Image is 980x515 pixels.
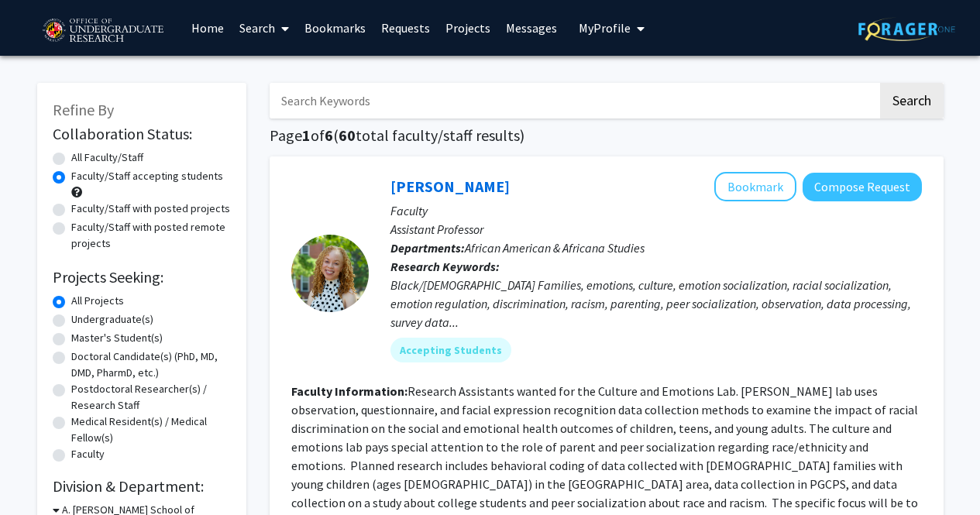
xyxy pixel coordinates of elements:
span: African American & Africana Studies [465,240,645,256]
h1: Page of ( total faculty/staff results) [270,126,944,145]
iframe: Chat [12,445,66,503]
label: Postdoctoral Researcher(s) / Research Staff [71,381,231,414]
span: Refine By [53,100,114,119]
a: [PERSON_NAME] [390,177,510,196]
a: Messages [498,1,565,55]
div: Black/[DEMOGRAPHIC_DATA] Families, emotions, culture, emotion socialization, racial socialization... [390,276,922,331]
p: Assistant Professor [390,220,922,239]
button: Search [880,83,944,118]
label: Master's Student(s) [71,330,163,346]
b: Departments: [390,240,465,256]
p: Faculty [390,201,922,220]
button: Add Angel Dunbar to Bookmarks [714,172,796,201]
img: ForagerOne Logo [858,17,955,41]
span: 60 [339,125,356,145]
a: Search [232,1,297,55]
label: Faculty/Staff with posted remote projects [71,219,231,252]
h2: Collaboration Status: [53,125,231,143]
span: 1 [302,125,311,145]
span: My Profile [579,20,631,36]
h2: Division & Department: [53,477,231,496]
label: Doctoral Candidate(s) (PhD, MD, DMD, PharmD, etc.) [71,348,231,381]
b: Research Keywords: [390,259,500,274]
a: Requests [373,1,438,55]
label: All Projects [71,293,124,309]
mat-chip: Accepting Students [390,338,511,362]
button: Compose Request to Angel Dunbar [803,173,922,201]
label: All Faculty/Staff [71,149,143,166]
label: Medical Resident(s) / Medical Fellow(s) [71,414,231,446]
img: University of Maryland Logo [37,12,168,50]
a: Bookmarks [297,1,373,55]
span: 6 [325,125,333,145]
h2: Projects Seeking: [53,268,231,287]
a: Projects [438,1,498,55]
label: Undergraduate(s) [71,311,153,328]
input: Search Keywords [270,83,878,118]
label: Faculty [71,446,105,462]
label: Faculty/Staff accepting students [71,168,223,184]
b: Faculty Information: [291,383,407,399]
label: Faculty/Staff with posted projects [71,201,230,217]
a: Home [184,1,232,55]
